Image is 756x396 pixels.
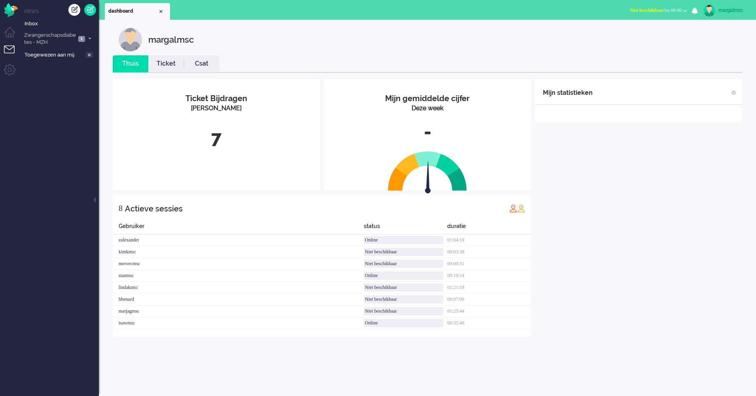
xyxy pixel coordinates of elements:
a: Inbox [23,19,99,28]
li: Niet beschikbaarfor 00:00 [625,2,692,20]
div: margalmsc [148,28,194,51]
div: 00:19:14 [447,270,531,282]
div: Online [364,272,444,280]
div: 01:21:19 [447,282,531,294]
span: Zwangerschapsdiabetes - MZH [23,32,76,46]
span: 1 [78,36,85,42]
div: hbenard [113,294,364,305]
div: lindakmsc [113,282,364,294]
div: margalmsc [718,6,748,14]
img: customer.svg [119,28,142,51]
a: Omnidesk [4,5,18,11]
button: Niet beschikbaarfor 00:00 [625,5,692,16]
a: Csat [184,59,219,68]
div: 00:00:31 [447,258,531,270]
div: Actieve sessies [125,201,183,217]
div: 7 [119,125,314,151]
div: marjagmsc [113,305,364,317]
div: Close tab [158,8,164,15]
span: for 00:00 [630,8,682,13]
li: Csat [184,55,219,72]
li: Tickets menu [4,45,22,63]
div: Ticket Bijdragen [119,93,314,104]
div: duratie [447,222,531,234]
div: Creëer ticket [68,4,80,16]
img: profile_orange.svg [517,204,525,212]
div: isawmsc [113,317,364,329]
li: Dashboard [105,3,170,20]
span: Toegewezen aan mij [25,51,83,59]
div: status [364,222,448,234]
a: Toegewezen aan mij 0 [23,50,99,59]
div: [PERSON_NAME] [119,104,314,113]
div: stanmsc [113,270,364,282]
img: avatar [703,5,715,17]
div: Gebruiker [113,222,364,234]
img: semi_circle.svg [388,151,467,191]
span: Inbox [25,20,99,28]
li: Admin menu [4,64,22,82]
div: 8 [119,200,123,216]
div: Niet beschikbaar [364,283,444,292]
div: 01:25:44 [447,305,531,317]
div: Online [364,236,444,244]
li: Dashboard menu [4,27,22,45]
div: 01:04:10 [447,234,531,246]
div: Deze week [330,104,525,113]
span: dashboard [108,8,158,15]
div: kimkmsc [113,246,364,258]
span: 0 [86,52,93,58]
span: Niet beschikbaar [630,8,664,13]
img: flow_omnibird.svg [4,3,18,17]
div: - [330,119,525,145]
div: Online [364,319,444,327]
div: Niet beschikbaar [364,248,444,256]
div: Niet beschikbaar [364,260,444,268]
img: profile_red.svg [509,204,517,212]
div: Mijn statistieken [543,85,593,101]
a: Ticket [148,59,184,68]
a: Thuis [113,59,148,68]
a: margalmsc [702,5,748,17]
div: Mijn gemiddelde cijfer [330,93,525,104]
div: mervecmsc [113,258,364,270]
img: arrow.svg [411,161,445,195]
li: Views [24,8,99,15]
div: Niet beschikbaar [364,295,444,304]
div: 00:55:40 [447,317,531,329]
div: Niet beschikbaar [364,307,444,315]
a: Quick Ticket [84,4,96,16]
li: Thuis [113,55,148,72]
div: 00:07:00 [447,294,531,305]
div: ealexander [113,234,364,246]
div: 00:03:38 [447,246,531,258]
li: Ticket [148,55,184,72]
